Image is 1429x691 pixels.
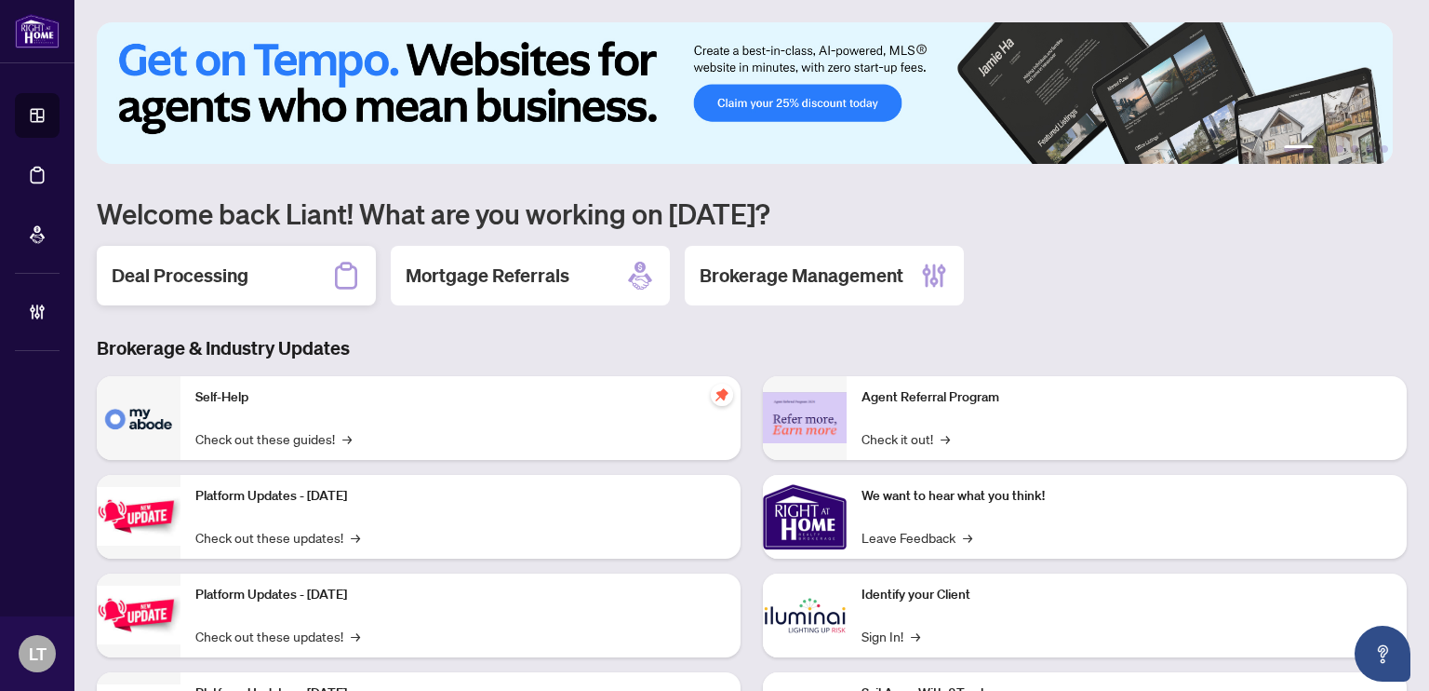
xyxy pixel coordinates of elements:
[763,574,847,657] img: Identify your Client
[351,527,360,548] span: →
[763,392,847,443] img: Agent Referral Program
[195,585,726,605] p: Platform Updates - [DATE]
[1381,145,1388,153] button: 6
[861,585,1392,605] p: Identify your Client
[911,626,920,646] span: →
[861,387,1392,408] p: Agent Referral Program
[97,335,1407,361] h3: Brokerage & Industry Updates
[97,22,1393,164] img: Slide 0
[97,196,1407,231] h1: Welcome back Liant! What are you working on [DATE]?
[1336,145,1343,153] button: 3
[29,641,47,667] span: LT
[195,626,360,646] a: Check out these updates!→
[195,428,352,449] a: Check out these guides!→
[1321,145,1329,153] button: 2
[342,428,352,449] span: →
[963,527,972,548] span: →
[97,487,180,546] img: Platform Updates - July 21, 2025
[941,428,950,449] span: →
[351,626,360,646] span: →
[97,376,180,460] img: Self-Help
[1355,626,1410,682] button: Open asap
[195,486,726,507] p: Platform Updates - [DATE]
[861,486,1392,507] p: We want to hear what you think!
[861,527,972,548] a: Leave Feedback→
[15,14,60,48] img: logo
[763,475,847,559] img: We want to hear what you think!
[195,527,360,548] a: Check out these updates!→
[861,626,920,646] a: Sign In!→
[711,384,733,406] span: pushpin
[1366,145,1373,153] button: 5
[861,428,950,449] a: Check it out!→
[112,263,248,289] h2: Deal Processing
[195,387,726,408] p: Self-Help
[406,263,569,289] h2: Mortgage Referrals
[1284,145,1314,153] button: 1
[700,263,903,289] h2: Brokerage Management
[1351,145,1358,153] button: 4
[97,586,180,644] img: Platform Updates - July 8, 2025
